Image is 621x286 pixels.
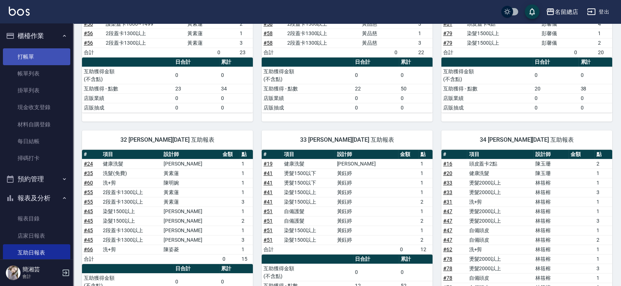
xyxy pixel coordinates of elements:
[82,150,101,159] th: #
[335,197,398,207] td: 黃鈺婷
[240,235,253,245] td: 3
[262,245,282,254] td: 合計
[533,84,579,93] td: 20
[533,67,579,84] td: 0
[399,255,433,264] th: 累計
[419,150,433,159] th: 點
[22,266,60,273] h5: 簡湘芸
[335,178,398,187] td: 黃鈺婷
[186,19,216,29] td: 黃素蓮
[465,29,540,38] td: 染髮1500以上
[596,38,612,48] td: 2
[443,161,452,167] a: #16
[3,189,70,208] button: 報表及分析
[467,235,533,245] td: 自備頭皮
[282,187,335,197] td: 染髮1500以上
[360,19,393,29] td: 黃品慈
[216,48,237,57] td: 0
[173,67,219,84] td: 0
[467,178,533,187] td: 燙髮2000以上
[240,178,253,187] td: 1
[84,227,93,233] a: #45
[360,38,393,48] td: 黃品慈
[419,216,433,226] td: 2
[596,29,612,38] td: 1
[533,93,579,103] td: 0
[219,84,253,93] td: 34
[82,254,101,264] td: 合計
[353,57,399,67] th: 日合計
[595,187,612,197] td: 3
[467,168,533,178] td: 健康洗髮
[219,67,253,84] td: 0
[419,235,433,245] td: 2
[419,207,433,216] td: 1
[443,256,452,262] a: #78
[595,254,612,264] td: 1
[263,237,273,243] a: #51
[240,168,253,178] td: 1
[162,216,221,226] td: [PERSON_NAME]
[443,30,452,36] a: #79
[9,7,30,16] img: Logo
[534,168,569,178] td: 陳玉珊
[101,216,161,226] td: 染髮1500以上
[534,216,569,226] td: 林筱榕
[219,57,253,67] th: 累計
[443,170,452,176] a: #20
[353,255,399,264] th: 日合計
[262,103,353,112] td: 店販抽成
[443,40,452,46] a: #79
[579,103,612,112] td: 0
[101,245,161,254] td: 洗+剪
[441,57,612,113] table: a dense table
[173,103,219,112] td: 0
[534,207,569,216] td: 林筱榕
[3,227,70,244] a: 店家日報表
[419,159,433,168] td: 1
[238,29,253,38] td: 1
[450,136,603,144] span: 34 [PERSON_NAME][DATE] 互助報表
[91,136,244,144] span: 32 [PERSON_NAME][DATE] 互助報表
[534,197,569,207] td: 林筱榕
[335,207,398,216] td: 黃鈺婷
[282,197,335,207] td: 染髮1500以上
[82,57,253,113] table: a dense table
[467,245,533,254] td: 洗+剪
[285,38,360,48] td: 2段蓋卡1300以上
[282,178,335,187] td: 燙髮1500以下
[399,84,433,93] td: 50
[540,19,572,29] td: 彭馨儀
[82,93,173,103] td: 店販業績
[335,159,398,168] td: [PERSON_NAME]
[282,159,335,168] td: 健康洗髮
[353,67,399,84] td: 0
[399,93,433,103] td: 0
[416,38,433,48] td: 3
[595,264,612,273] td: 3
[443,218,452,224] a: #47
[398,150,419,159] th: 金額
[282,226,335,235] td: 染髮1500以上
[104,38,185,48] td: 2段蓋卡1300以上
[3,99,70,116] a: 現金收支登錄
[416,48,433,57] td: 22
[262,93,353,103] td: 店販業績
[240,216,253,226] td: 2
[240,254,253,264] td: 15
[3,82,70,99] a: 掛單列表
[263,199,273,205] a: #41
[335,216,398,226] td: 黃鈺婷
[467,197,533,207] td: 洗+剪
[441,150,467,159] th: #
[263,189,273,195] a: #41
[162,159,221,168] td: [PERSON_NAME]
[240,226,253,235] td: 1
[595,273,612,283] td: 1
[263,30,273,36] a: #58
[534,159,569,168] td: 陳玉珊
[399,67,433,84] td: 0
[219,103,253,112] td: 0
[6,265,20,280] img: Person
[584,5,612,19] button: 登出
